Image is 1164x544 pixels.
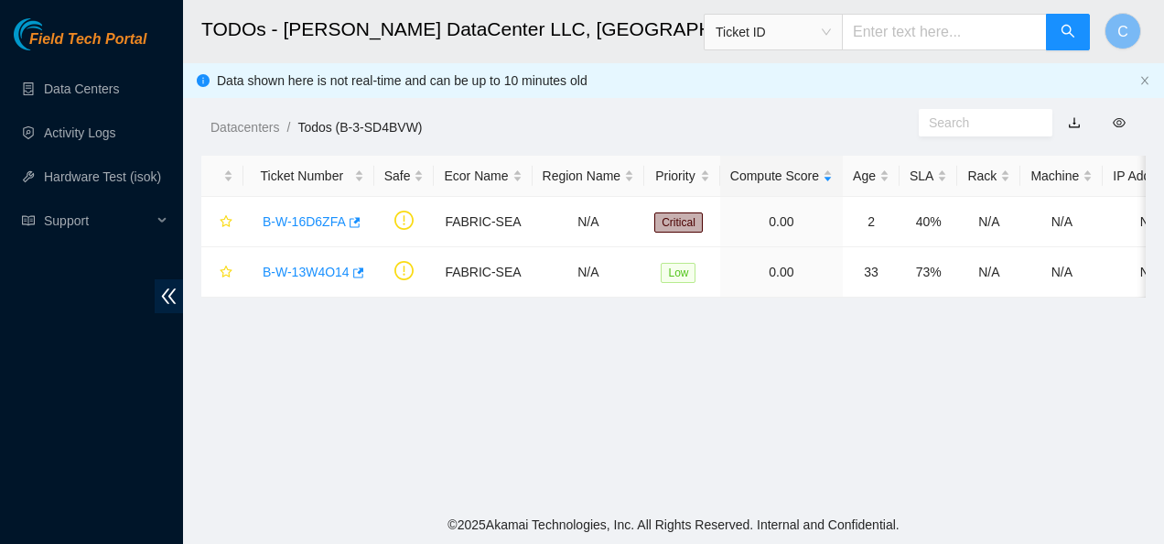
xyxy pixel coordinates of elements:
[1139,75,1150,87] button: close
[14,18,92,50] img: Akamai Technologies
[44,125,116,140] a: Activity Logs
[434,197,532,247] td: FABRIC-SEA
[297,120,422,135] a: Todos (B-3-SD4BVW)
[220,266,232,280] span: star
[1139,75,1150,86] span: close
[394,261,414,280] span: exclamation-circle
[286,120,290,135] span: /
[843,247,900,298] td: 33
[900,247,957,298] td: 73%
[1054,108,1094,137] button: download
[29,31,146,49] span: Field Tech Portal
[263,214,346,229] a: B-W-16D6ZFA
[1046,14,1090,50] button: search
[211,257,233,287] button: star
[434,247,532,298] td: FABRIC-SEA
[44,169,161,184] a: Hardware Test (isok)
[1117,20,1128,43] span: C
[211,207,233,236] button: star
[716,18,831,46] span: Ticket ID
[220,215,232,230] span: star
[1020,197,1103,247] td: N/A
[394,211,414,230] span: exclamation-circle
[155,279,183,313] span: double-left
[957,197,1020,247] td: N/A
[1113,116,1126,129] span: eye
[533,247,645,298] td: N/A
[843,197,900,247] td: 2
[1061,24,1075,41] span: search
[842,14,1047,50] input: Enter text here...
[661,263,695,283] span: Low
[210,120,279,135] a: Datacenters
[957,247,1020,298] td: N/A
[720,197,843,247] td: 0.00
[44,82,119,96] a: Data Centers
[654,212,703,233] span: Critical
[44,202,152,239] span: Support
[14,33,146,57] a: Akamai TechnologiesField Tech Portal
[533,197,645,247] td: N/A
[1020,247,1103,298] td: N/A
[720,247,843,298] td: 0.00
[22,214,35,227] span: read
[183,506,1164,544] footer: © 2025 Akamai Technologies, Inc. All Rights Reserved. Internal and Confidential.
[929,113,1028,133] input: Search
[1105,13,1141,49] button: C
[900,197,957,247] td: 40%
[263,265,350,279] a: B-W-13W4O14
[1068,115,1081,130] a: download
